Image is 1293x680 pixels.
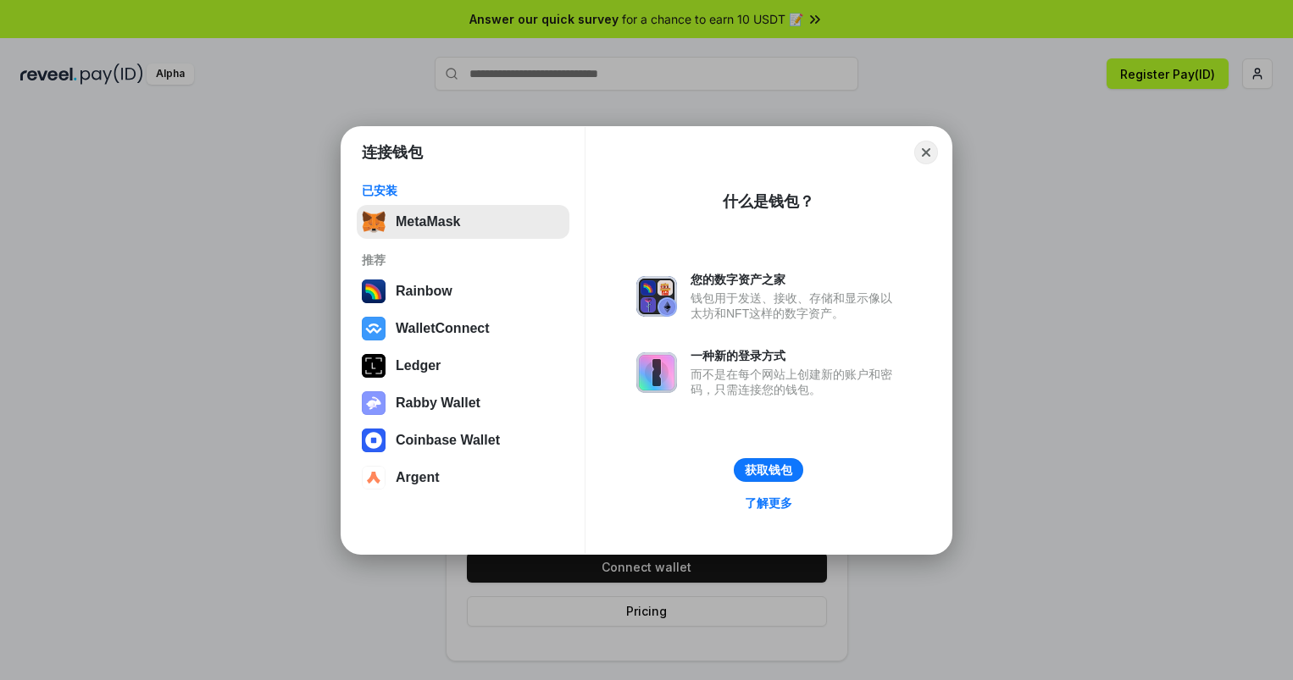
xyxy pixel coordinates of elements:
div: Rainbow [396,284,452,299]
button: Coinbase Wallet [357,423,569,457]
div: MetaMask [396,214,460,229]
div: 什么是钱包？ [723,191,814,212]
button: Rainbow [357,274,569,308]
div: Ledger [396,358,441,373]
h1: 连接钱包 [362,142,423,163]
button: Rabby Wallet [357,386,569,420]
button: 获取钱包 [734,458,803,482]
div: 钱包用于发送、接收、存储和显示像以太坊和NFT这样的数字资产。 [691,290,901,321]
a: 了解更多 [735,492,802,514]
button: Ledger [357,349,569,383]
img: svg+xml,%3Csvg%20width%3D%22120%22%20height%3D%22120%22%20viewBox%3D%220%200%20120%20120%22%20fil... [362,279,386,303]
div: 了解更多 [745,495,792,511]
div: Coinbase Wallet [396,433,500,448]
button: WalletConnect [357,312,569,346]
div: 推荐 [362,252,564,268]
div: 获取钱包 [745,462,792,478]
img: svg+xml,%3Csvg%20width%3D%2228%22%20height%3D%2228%22%20viewBox%3D%220%200%2028%2028%22%20fill%3D... [362,466,386,489]
button: Close [914,141,938,164]
button: Argent [357,461,569,495]
div: WalletConnect [396,321,490,336]
div: 而不是在每个网站上创建新的账户和密码，只需连接您的钱包。 [691,367,901,397]
img: svg+xml,%3Csvg%20width%3D%2228%22%20height%3D%2228%22%20viewBox%3D%220%200%2028%2028%22%20fill%3D... [362,317,386,340]
div: 已安装 [362,183,564,198]
div: 一种新的登录方式 [691,348,901,363]
img: svg+xml,%3Csvg%20xmlns%3D%22http%3A%2F%2Fwww.w3.org%2F2000%2Fsvg%22%20width%3D%2228%22%20height%3... [362,354,386,378]
img: svg+xml,%3Csvg%20width%3D%2228%22%20height%3D%2228%22%20viewBox%3D%220%200%2028%2028%22%20fill%3D... [362,428,386,452]
div: 您的数字资产之家 [691,272,901,287]
button: MetaMask [357,205,569,239]
img: svg+xml,%3Csvg%20fill%3D%22none%22%20height%3D%2233%22%20viewBox%3D%220%200%2035%2033%22%20width%... [362,210,386,234]
img: svg+xml,%3Csvg%20xmlns%3D%22http%3A%2F%2Fwww.w3.org%2F2000%2Fsvg%22%20fill%3D%22none%22%20viewBox... [636,352,677,393]
div: Rabby Wallet [396,395,480,411]
img: svg+xml,%3Csvg%20xmlns%3D%22http%3A%2F%2Fwww.w3.org%2F2000%2Fsvg%22%20fill%3D%22none%22%20viewBox... [636,276,677,317]
img: svg+xml,%3Csvg%20xmlns%3D%22http%3A%2F%2Fwww.w3.org%2F2000%2Fsvg%22%20fill%3D%22none%22%20viewBox... [362,391,386,415]
div: Argent [396,470,440,485]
